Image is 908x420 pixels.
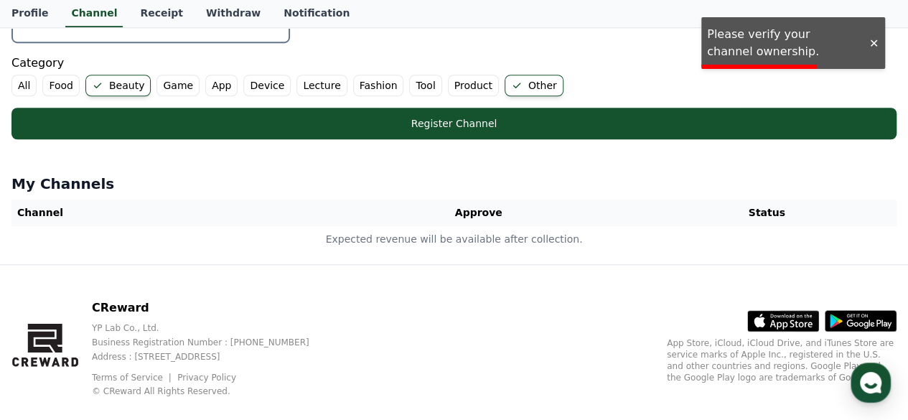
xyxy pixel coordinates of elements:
[17,146,263,202] a: CRewardHello, we are CReward.Please leave your questions.
[37,322,62,334] span: Home
[92,351,332,363] p: Address : [STREET_ADDRESS]
[82,286,198,297] a: Powered byChannel Talk
[119,323,162,335] span: Messages
[212,322,248,334] span: Settings
[42,75,80,96] label: Food
[92,299,332,317] p: CReward
[505,75,563,96] label: Other
[11,75,37,96] label: All
[53,165,234,179] div: Hello, we are CReward.
[11,226,897,253] td: Expected revenue will be available after collection.
[95,301,185,337] a: Messages
[96,286,198,296] span: Powered by
[20,211,260,246] a: Start a chat
[53,152,263,165] div: CReward
[92,373,174,383] a: Terms of Service
[320,200,637,226] th: Approve
[97,221,168,235] span: Start a chat
[11,200,320,226] th: Channel
[409,75,441,96] label: Tool
[92,337,332,348] p: Business Registration Number : [PHONE_NUMBER]
[17,108,101,131] h1: CReward
[448,75,499,96] label: Product
[205,75,238,96] label: App
[11,55,897,96] div: Category
[142,286,199,296] b: Channel Talk
[92,386,332,397] p: © CReward All Rights Reserved.
[353,75,404,96] label: Fashion
[185,301,276,337] a: Settings
[151,113,263,131] button: See business hours
[53,179,234,194] div: Please leave your questions.
[156,75,200,96] label: Game
[92,322,332,334] p: YP Lab Co., Ltd.
[4,301,95,337] a: Home
[243,75,291,96] label: Device
[667,337,897,383] p: App Store, iCloud, iCloud Drive, and iTunes Store are service marks of Apple Inc., registered in ...
[11,108,897,139] button: Register Channel
[85,75,151,96] label: Beauty
[637,200,897,226] th: Status
[177,373,236,383] a: Privacy Policy
[296,75,347,96] label: Lecture
[156,116,247,129] span: See business hours
[90,251,207,263] span: Back on [DATE] 6:30 AM
[40,116,868,131] div: Register Channel
[11,174,897,194] h4: My Channels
